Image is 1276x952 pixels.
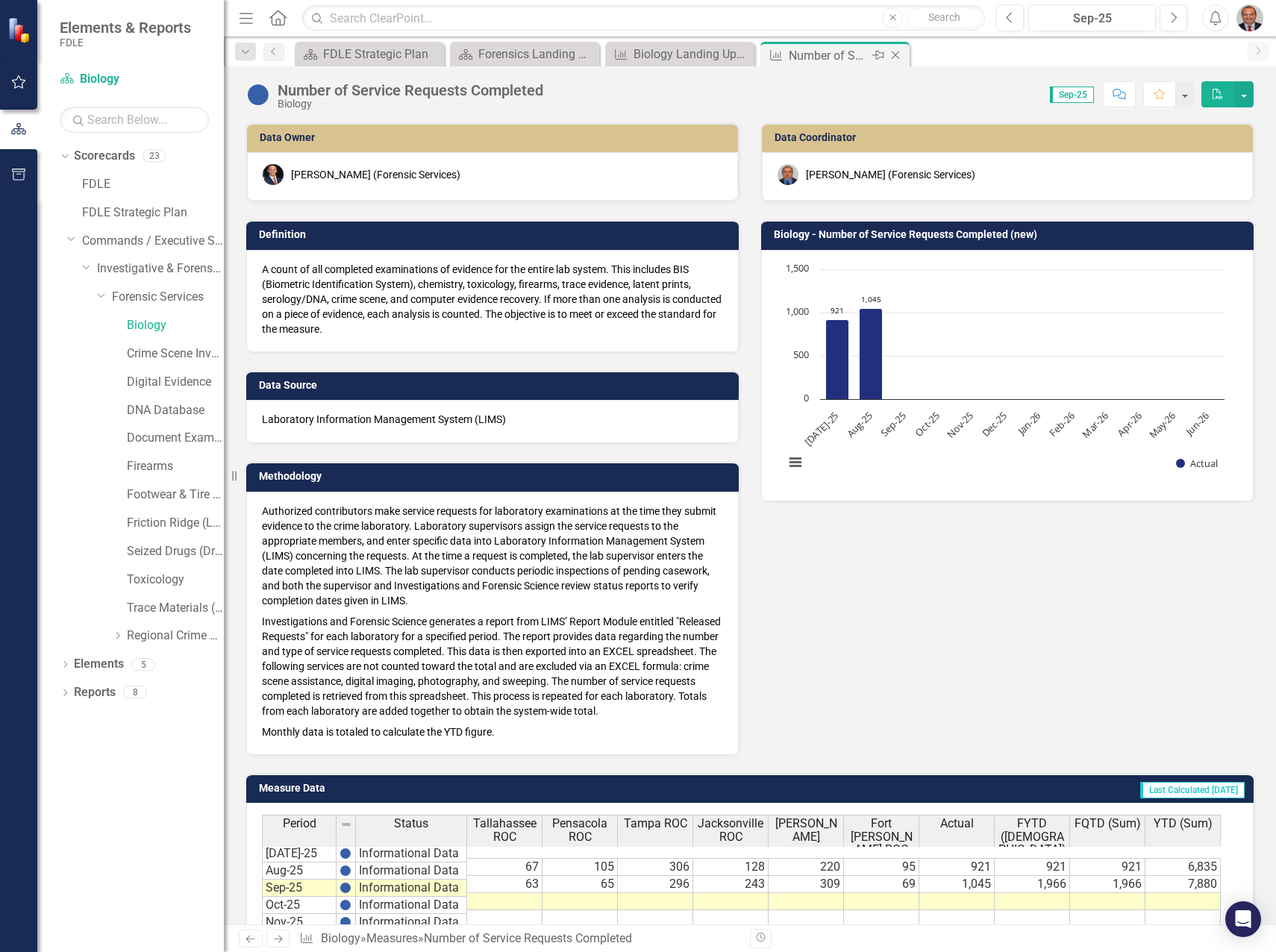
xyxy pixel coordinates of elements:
[340,899,351,911] img: BgCOk07PiH71IgAAAABJRU5ErkJggg==
[944,409,975,440] text: Nov-25
[844,858,919,876] td: 95
[298,45,440,63] a: FDLE Strategic Plan
[1114,409,1144,439] text: Apr-26
[1033,10,1151,28] div: Sep-25
[772,817,840,843] span: [PERSON_NAME]
[806,167,975,182] div: [PERSON_NAME] (Forensic Services)
[366,931,418,945] a: Measures
[844,876,919,893] td: 69
[127,402,224,419] a: DNA Database
[467,876,542,893] td: 63
[1079,409,1110,440] text: Mar-26
[912,409,942,439] text: Oct-25
[127,374,224,391] a: Digital Evidence
[618,858,693,876] td: 306
[356,914,467,931] td: Informational Data
[262,504,723,611] p: Authorized contributors make service requests for laboratory examinations at the time they submit...
[786,304,809,318] text: 1,000
[778,164,798,185] img: Chris Hendry
[1176,457,1218,470] button: Show Actual
[394,817,428,830] span: Status
[634,45,751,63] div: Biology Landing Updater
[907,7,981,28] button: Search
[454,45,595,63] a: Forensics Landing Page
[259,783,639,794] h3: Measure Data
[127,543,224,560] a: Seized Drugs (Drug Chemistry)
[1146,409,1178,441] text: May-26
[340,916,351,928] img: BgCOk07PiH71IgAAAABJRU5ErkJggg==
[786,261,809,275] text: 1,500
[1014,409,1044,439] text: Jan-26
[259,380,731,391] h3: Data Source
[801,409,841,448] text: [DATE]-25
[919,858,995,876] td: 921
[74,656,124,673] a: Elements
[260,132,731,143] h3: Data Owner
[259,229,731,240] h3: Definition
[928,11,960,23] span: Search
[299,930,739,948] div: » »
[321,931,360,945] a: Biology
[424,931,632,945] div: Number of Service Requests Completed
[847,817,916,857] span: Fort [PERSON_NAME] ROC
[1225,901,1261,937] div: Open Intercom Messenger
[831,305,844,316] text: 921
[696,817,765,843] span: Jacksonville ROC
[7,16,34,43] img: ClearPoint Strategy
[262,914,337,931] td: Nov-25
[1140,782,1245,798] span: Last Calculated [DATE]
[262,880,337,897] td: Sep-25
[262,721,723,739] p: Monthly data is totaled to calculate the YTD figure.
[82,176,224,193] a: FDLE
[1028,4,1156,31] button: Sep-25
[340,848,351,859] img: BgCOk07PiH71IgAAAABJRU5ErkJggg==
[1182,409,1212,439] text: Jun-26
[82,233,224,250] a: Commands / Executive Support Branch
[340,865,351,877] img: BgCOk07PiH71IgAAAABJRU5ErkJggg==
[302,5,985,31] input: Search ClearPoint...
[60,71,209,88] a: Biology
[624,817,687,830] span: Tampa ROC
[278,98,543,110] div: Biology
[127,317,224,334] a: Biology
[860,308,883,399] path: Aug-25, 1,045. Actual.
[467,858,542,876] td: 67
[246,83,270,107] img: Informational Data
[940,817,974,830] span: Actual
[609,45,751,63] a: Biology Landing Updater
[1050,87,1094,103] span: Sep-25
[777,262,1232,486] svg: Interactive chart
[291,167,460,182] div: [PERSON_NAME] (Forensic Services)
[127,515,224,532] a: Friction Ridge (Latent Prints)
[979,409,1010,439] text: Dec-25
[1154,817,1213,830] span: YTD (Sum)
[1075,817,1141,830] span: FQTD (Sum)
[340,818,352,830] img: 8DAGhfEEPCf229AAAAAElFTkSuQmCC
[356,880,467,897] td: Informational Data
[112,289,224,306] a: Forensic Services
[97,260,224,278] a: Investigative & Forensic Services Command
[82,204,224,222] a: FDLE Strategic Plan
[131,658,155,671] div: 5
[804,391,809,404] text: 0
[356,845,467,862] td: Informational Data
[60,37,191,48] small: FDLE
[769,876,844,893] td: 309
[127,627,224,645] a: Regional Crime Labs
[777,262,1238,486] div: Chart. Highcharts interactive chart.
[470,817,539,843] span: Tallahassee ROC
[693,858,769,876] td: 128
[262,611,723,721] p: Investigations and Forensic Science generates a report from LIMS’ Report Module entitled "Release...
[143,150,166,163] div: 23
[919,876,995,893] td: 1,045
[618,876,693,893] td: 296
[1070,876,1145,893] td: 1,966
[1145,858,1221,876] td: 6,835
[127,600,224,617] a: Trace Materials (Trace Evidence)
[775,132,1245,143] h3: Data Coordinator
[262,897,337,914] td: Oct-25
[844,409,875,440] text: Aug-25
[1236,4,1263,31] img: Chris Carney
[60,19,191,37] span: Elements & Reports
